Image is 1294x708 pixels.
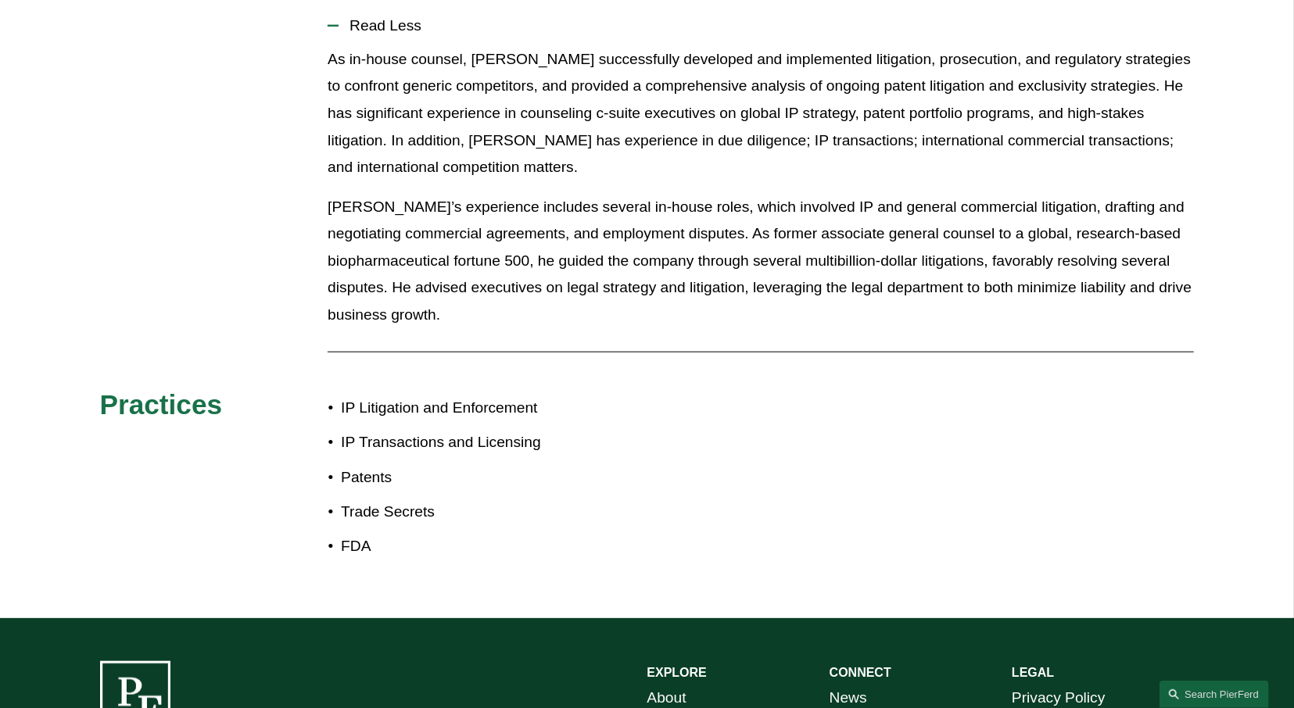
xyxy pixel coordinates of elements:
p: Patents [341,464,647,492]
button: Read Less [328,5,1194,46]
p: [PERSON_NAME]’s experience includes several in-house roles, which involved IP and general commerc... [328,194,1194,329]
p: IP Litigation and Enforcement [341,395,647,422]
div: Read Less [328,46,1194,341]
p: As in-house counsel, [PERSON_NAME] successfully developed and implemented litigation, prosecution... [328,46,1194,181]
p: Trade Secrets [341,499,647,526]
span: Practices [100,389,223,420]
span: Read Less [339,17,1194,34]
p: IP Transactions and Licensing [341,429,647,456]
p: FDA [341,533,647,560]
strong: EXPLORE [647,666,707,679]
a: Search this site [1160,681,1269,708]
strong: CONNECT [830,666,891,679]
strong: LEGAL [1012,666,1054,679]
